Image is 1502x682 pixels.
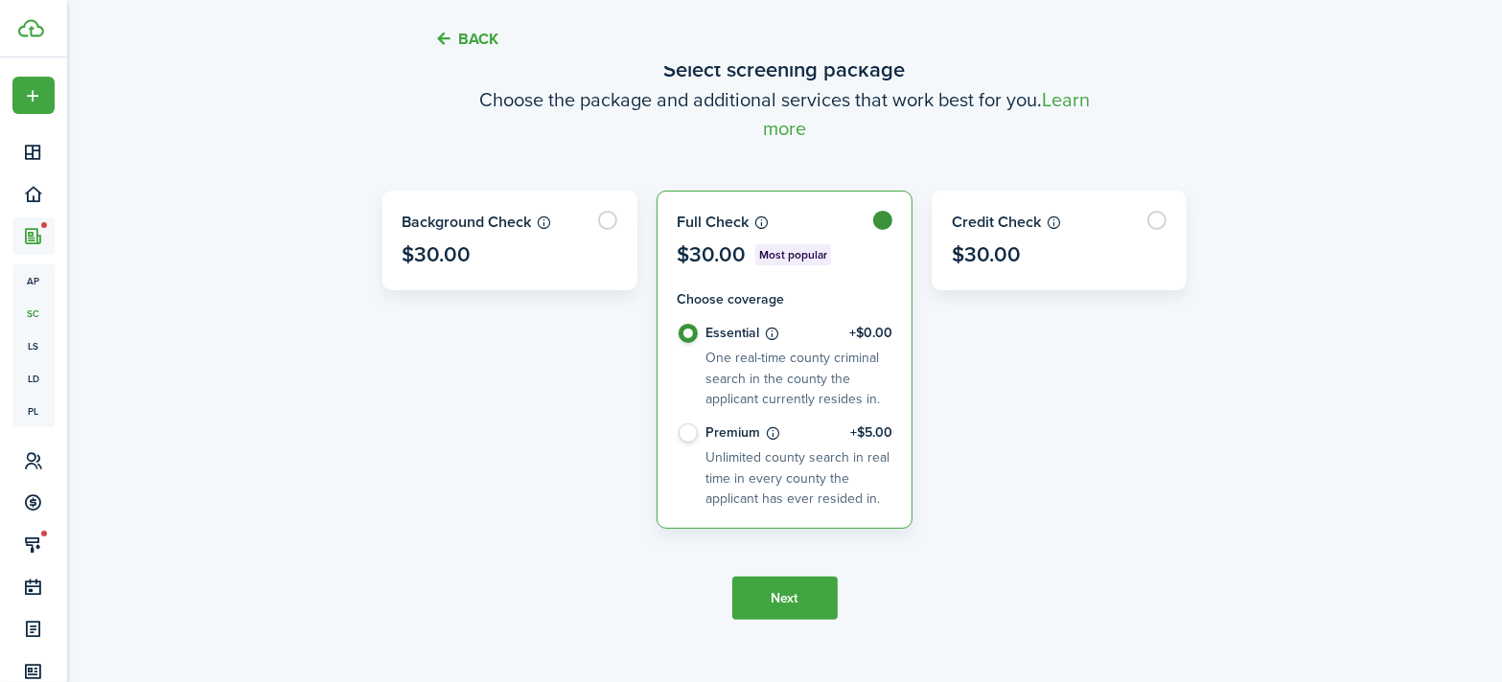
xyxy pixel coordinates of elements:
[705,447,890,509] control-radio-card-description: Unlimited county search in real time in every county the applicant has ever resided in.
[705,324,892,343] control-radio-card-title: Essential
[677,289,892,309] h4: Choose coverage
[705,348,880,409] control-radio-card-description: One real-time county criminal search in the county the applicant currently resides in.
[12,77,55,114] button: Open menu
[850,423,892,443] span: +$5.00
[12,395,55,427] a: pl
[12,297,55,330] a: sc
[12,330,55,362] a: ls
[382,54,1188,85] wizard-step-header-title: Select screening package
[18,19,44,37] img: TenantCloud
[763,85,1090,143] a: Learn more
[12,362,55,395] a: ld
[382,85,1188,143] wizard-step-header-description: Choose the package and additional services that work best for you.
[952,211,1167,234] card-package-label: Credit Check
[849,324,892,343] span: +$0.00
[732,577,838,620] button: Next
[12,264,55,297] a: ap
[435,29,499,49] button: Back
[705,423,892,443] control-radio-card-title: Premium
